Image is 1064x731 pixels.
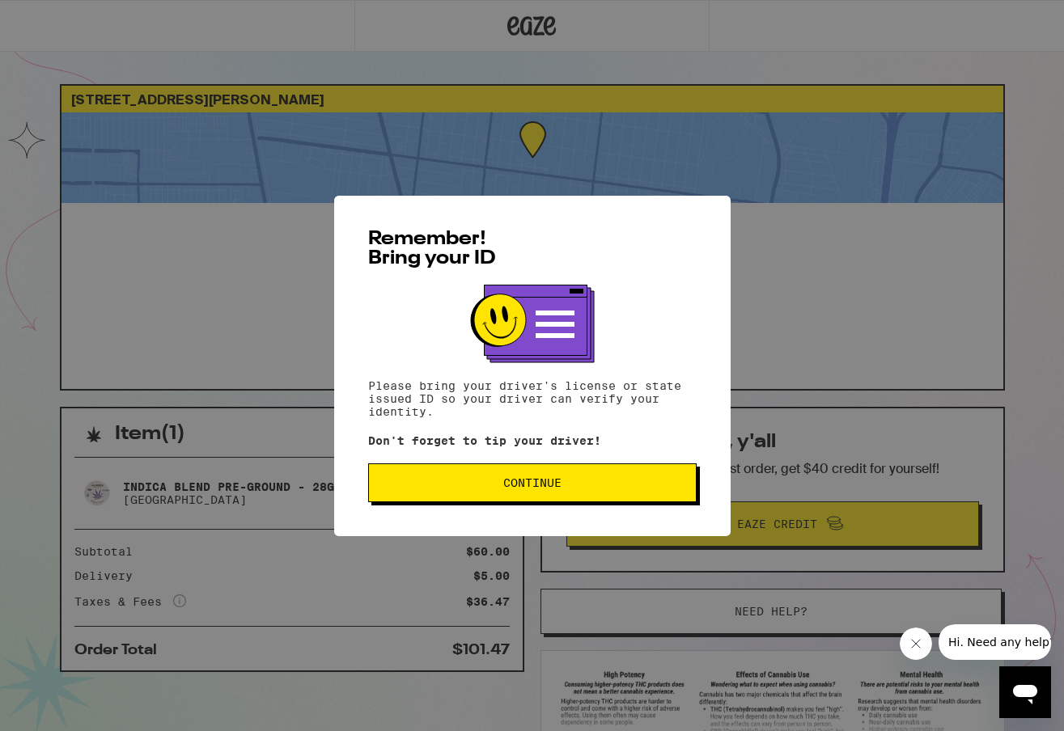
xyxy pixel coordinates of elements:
iframe: Message from company [939,624,1051,660]
span: Continue [503,477,562,488]
p: Don't forget to tip your driver! [368,434,697,447]
iframe: Button to launch messaging window [999,666,1051,718]
p: Please bring your driver's license or state issued ID so your driver can verify your identity. [368,379,697,418]
span: Hi. Need any help? [10,11,117,24]
button: Continue [368,463,697,502]
iframe: Close message [900,627,932,660]
span: Remember! Bring your ID [368,230,496,268]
